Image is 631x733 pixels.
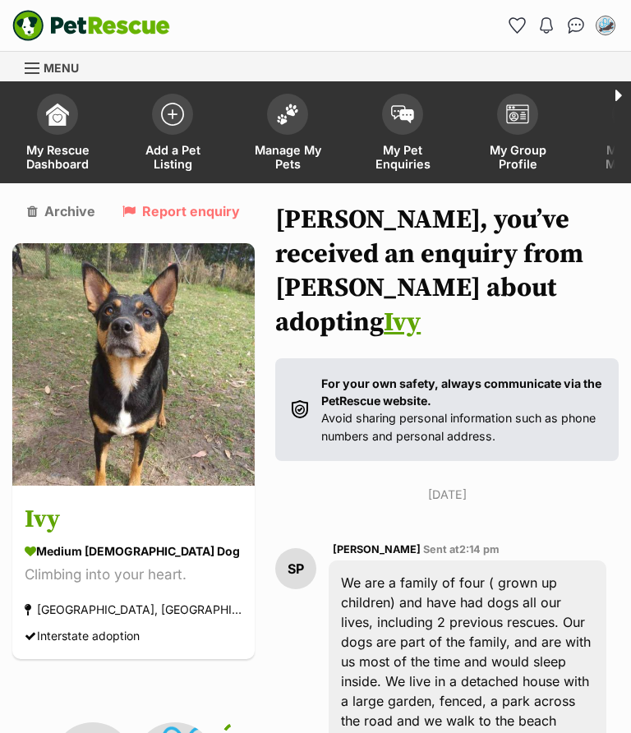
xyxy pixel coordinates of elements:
[391,105,414,123] img: pet-enquiries-icon-7e3ad2cf08bfb03b45e93fb7055b45f3efa6380592205ae92323e6603595dc1f.svg
[423,543,500,556] span: Sent at
[568,17,585,34] img: chat-41dd97257d64d25036548639549fe6c8038ab92f7586957e7f3b1b290dea8141.svg
[481,143,555,171] span: My Group Profile
[12,10,170,41] a: PetRescue
[25,625,140,647] div: Interstate adoption
[384,307,421,339] a: Ivy
[275,548,316,589] div: SP
[161,103,184,126] img: add-pet-listing-icon-0afa8454b4691262ce3f59096e99ab1cd57d4a30225e0717b998d2c9b9846f56.svg
[27,204,95,219] a: Archive
[504,12,530,39] a: Favourites
[333,543,421,556] span: [PERSON_NAME]
[459,543,500,556] span: 2:14 pm
[275,486,619,503] p: [DATE]
[504,12,619,39] ul: Account quick links
[25,598,242,620] div: [GEOGRAPHIC_DATA], [GEOGRAPHIC_DATA]
[46,103,69,126] img: dashboard-icon-eb2f2d2d3e046f16d808141f083e7271f6b2e854fb5c12c21221c1fb7104beca.svg
[533,12,560,39] button: Notifications
[251,143,325,171] span: Manage My Pets
[275,204,619,340] h1: [PERSON_NAME], you’ve received an enquiry from [PERSON_NAME] about adopting
[25,52,90,81] a: Menu
[136,143,210,171] span: Add a Pet Listing
[540,17,553,34] img: notifications-46538b983faf8c2785f20acdc204bb7945ddae34d4c08c2a6579f10ce5e182be.svg
[115,85,230,183] a: Add a Pet Listing
[12,10,170,41] img: logo-e224e6f780fb5917bec1dbf3a21bbac754714ae5b6737aabdf751b685950b380.svg
[592,12,619,39] button: My account
[230,85,345,183] a: Manage My Pets
[21,143,94,171] span: My Rescue Dashboard
[597,17,614,34] img: Lindy Vickers profile pic
[321,376,601,408] strong: For your own safety, always communicate via the PetRescue website.
[12,243,255,486] img: Ivy
[122,204,240,219] a: Report enquiry
[25,542,242,560] div: medium [DEMOGRAPHIC_DATA] Dog
[25,501,242,538] h3: Ivy
[44,61,79,75] span: Menu
[506,104,529,124] img: group-profile-icon-3fa3cf56718a62981997c0bc7e787c4b2cf8bcc04b72c1350f741eb67cf2f40e.svg
[25,564,242,586] div: Climbing into your heart.
[563,12,589,39] a: Conversations
[366,143,440,171] span: My Pet Enquiries
[345,85,460,183] a: My Pet Enquiries
[12,489,255,659] a: Ivy medium [DEMOGRAPHIC_DATA] Dog Climbing into your heart. [GEOGRAPHIC_DATA], [GEOGRAPHIC_DATA] ...
[321,375,602,445] p: Avoid sharing personal information such as phone numbers and personal address.
[460,85,575,183] a: My Group Profile
[276,104,299,125] img: manage-my-pets-icon-02211641906a0b7f246fdf0571729dbe1e7629f14944591b6c1af311fb30b64b.svg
